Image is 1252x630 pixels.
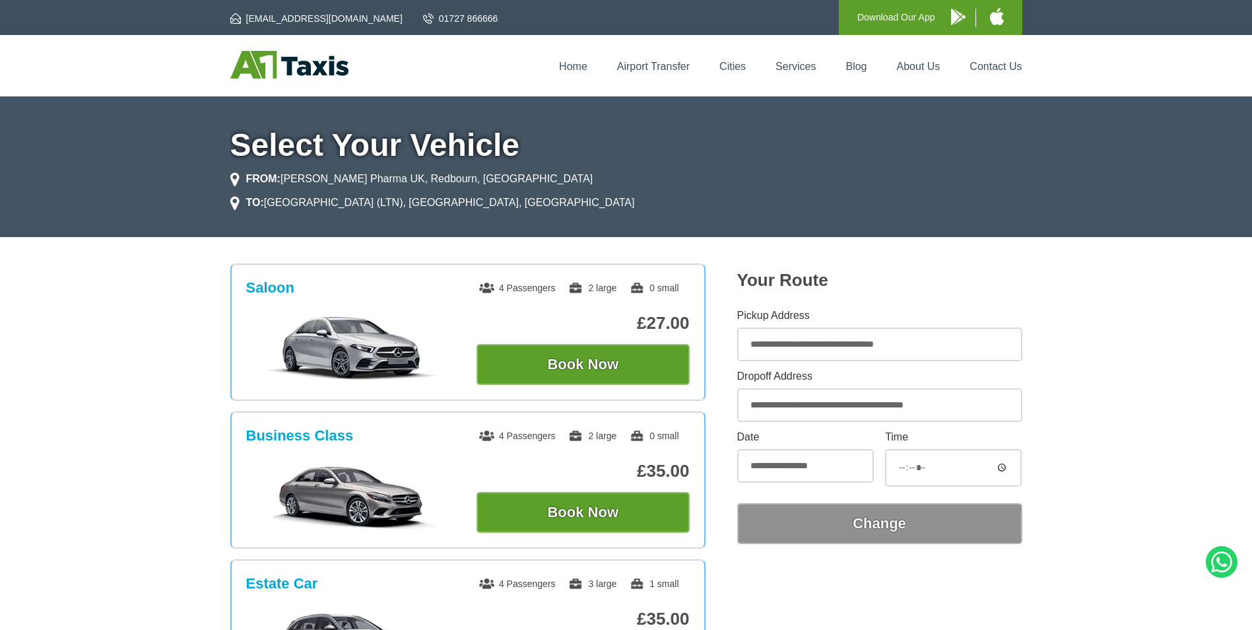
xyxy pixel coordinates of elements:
button: Book Now [477,492,690,533]
p: Download Our App [857,9,935,26]
strong: FROM: [246,173,280,184]
img: A1 Taxis iPhone App [990,8,1004,25]
label: Time [885,432,1022,442]
h3: Business Class [246,427,354,444]
p: £35.00 [477,461,690,481]
span: 0 small [630,283,678,293]
p: £27.00 [477,313,690,333]
span: 4 Passengers [479,431,556,441]
label: Date [737,432,874,442]
img: Saloon [253,315,451,381]
h1: Select Your Vehicle [230,129,1022,161]
span: 0 small [630,431,678,441]
a: About Us [897,61,940,72]
a: Contact Us [970,61,1022,72]
h3: Saloon [246,279,294,297]
img: A1 Taxis St Albans LTD [230,51,348,79]
a: 01727 866666 [423,12,498,25]
a: [EMAIL_ADDRESS][DOMAIN_NAME] [230,12,403,25]
h3: Estate Car [246,575,318,592]
label: Dropoff Address [737,371,1022,382]
strong: TO: [246,197,264,208]
li: [GEOGRAPHIC_DATA] (LTN), [GEOGRAPHIC_DATA], [GEOGRAPHIC_DATA] [230,195,635,211]
a: Airport Transfer [617,61,690,72]
span: 2 large [568,431,616,441]
li: [PERSON_NAME] Pharma UK, Redbourn, [GEOGRAPHIC_DATA] [230,171,593,187]
a: Home [559,61,587,72]
span: 4 Passengers [479,578,556,589]
a: Services [775,61,816,72]
span: 2 large [568,283,616,293]
button: Change [737,503,1022,544]
img: A1 Taxis Android App [951,9,966,25]
button: Book Now [477,344,690,385]
img: Business Class [253,463,451,529]
span: 4 Passengers [479,283,556,293]
span: 1 small [630,578,678,589]
span: 3 large [568,578,616,589]
a: Blog [845,61,867,72]
h2: Your Route [737,270,1022,291]
a: Cities [719,61,746,72]
label: Pickup Address [737,310,1022,321]
p: £35.00 [477,609,690,629]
